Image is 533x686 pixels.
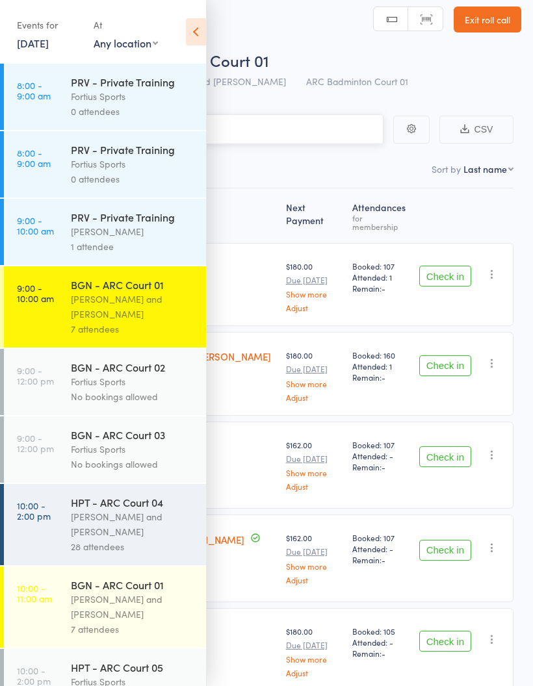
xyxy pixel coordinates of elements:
[17,215,54,236] time: 9:00 - 10:00 am
[286,364,343,374] small: Due [DATE]
[71,374,195,389] div: Fortius Sports
[71,592,195,622] div: [PERSON_NAME] and [PERSON_NAME]
[286,260,343,312] div: $180.00
[286,655,343,663] a: Show more
[17,14,81,36] div: Events for
[352,648,408,659] span: Remain:
[94,14,158,36] div: At
[71,622,195,637] div: 7 attendees
[352,260,408,272] span: Booked: 107
[71,171,195,186] div: 0 attendees
[352,543,408,554] span: Attended: -
[71,442,195,457] div: Fortius Sports
[382,283,385,294] span: -
[286,576,343,584] a: Adjust
[352,450,408,461] span: Attended: -
[382,372,385,383] span: -
[71,457,195,472] div: No bookings allowed
[286,482,343,490] a: Adjust
[352,532,408,543] span: Booked: 107
[286,393,343,401] a: Adjust
[347,194,413,237] div: Atten­dances
[352,439,408,450] span: Booked: 107
[352,461,408,472] span: Remain:
[71,142,195,157] div: PRV - Private Training
[71,277,195,292] div: BGN - ARC Court 01
[439,116,513,144] button: CSV
[352,214,408,231] div: for membership
[382,554,385,565] span: -
[281,194,348,237] div: Next Payment
[71,360,195,374] div: BGN - ARC Court 02
[286,349,343,401] div: $180.00
[286,641,343,650] small: Due [DATE]
[419,631,471,652] button: Check in
[286,668,343,677] a: Adjust
[4,349,206,415] a: 9:00 -12:00 pmBGN - ARC Court 02Fortius SportsNo bookings allowed
[71,75,195,89] div: PRV - Private Training
[71,157,195,171] div: Fortius Sports
[286,439,343,490] div: $162.00
[4,199,206,265] a: 9:00 -10:00 amPRV - Private Training[PERSON_NAME]1 attendee
[94,36,158,50] div: Any location
[419,446,471,467] button: Check in
[71,239,195,254] div: 1 attendee
[17,36,49,50] a: [DATE]
[286,379,343,388] a: Show more
[286,547,343,556] small: Due [DATE]
[286,626,343,677] div: $180.00
[4,131,206,197] a: 8:00 -9:00 amPRV - Private TrainingFortius Sports0 attendees
[419,266,471,286] button: Check in
[286,532,343,583] div: $162.00
[17,80,51,101] time: 8:00 - 9:00 am
[454,6,521,32] a: Exit roll call
[71,104,195,119] div: 0 attendees
[352,272,408,283] span: Attended: 1
[352,372,408,383] span: Remain:
[71,660,195,674] div: HPT - ARC Court 05
[432,162,461,175] label: Sort by
[71,210,195,224] div: PRV - Private Training
[71,89,195,104] div: Fortius Sports
[286,562,343,570] a: Show more
[352,637,408,648] span: Attended: -
[17,433,54,453] time: 9:00 - 12:00 pm
[71,427,195,442] div: BGN - ARC Court 03
[17,500,51,521] time: 10:00 - 2:00 pm
[4,416,206,483] a: 9:00 -12:00 pmBGN - ARC Court 03Fortius SportsNo bookings allowed
[352,554,408,565] span: Remain:
[286,275,343,285] small: Due [DATE]
[286,468,343,477] a: Show more
[17,283,54,303] time: 9:00 - 10:00 am
[4,266,206,348] a: 9:00 -10:00 amBGN - ARC Court 01[PERSON_NAME] and [PERSON_NAME]7 attendees
[382,461,385,472] span: -
[286,303,343,312] a: Adjust
[71,322,195,337] div: 7 attendees
[286,290,343,298] a: Show more
[71,292,195,322] div: [PERSON_NAME] and [PERSON_NAME]
[286,454,343,463] small: Due [DATE]
[71,509,195,539] div: [PERSON_NAME] and [PERSON_NAME]
[419,355,471,376] button: Check in
[4,64,206,130] a: 8:00 -9:00 amPRV - Private TrainingFortius Sports0 attendees
[4,566,206,648] a: 10:00 -11:00 amBGN - ARC Court 01[PERSON_NAME] and [PERSON_NAME]7 attendees
[352,349,408,361] span: Booked: 160
[71,495,195,509] div: HPT - ARC Court 04
[306,75,408,88] span: ARC Badminton Court 01
[71,224,195,239] div: [PERSON_NAME]
[352,626,408,637] span: Booked: 105
[71,578,195,592] div: BGN - ARC Court 01
[17,665,51,686] time: 10:00 - 2:00 pm
[17,365,54,386] time: 9:00 - 12:00 pm
[352,361,408,372] span: Attended: 1
[17,147,51,168] time: 8:00 - 9:00 am
[4,484,206,565] a: 10:00 -2:00 pmHPT - ARC Court 04[PERSON_NAME] and [PERSON_NAME]28 attendees
[71,389,195,404] div: No bookings allowed
[17,583,52,603] time: 10:00 - 11:00 am
[463,162,507,175] div: Last name
[419,540,471,561] button: Check in
[71,539,195,554] div: 28 attendees
[352,283,408,294] span: Remain:
[382,648,385,659] span: -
